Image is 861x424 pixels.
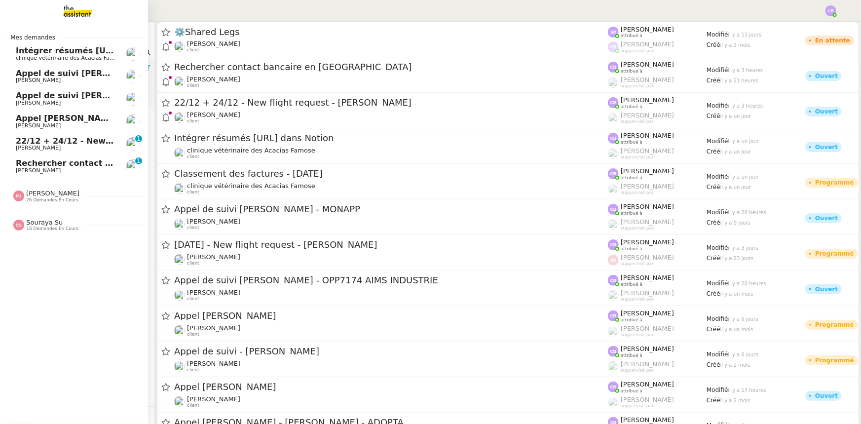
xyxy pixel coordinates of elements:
img: users%2FoFdbodQ3TgNoWt9kP3GXAs5oaCq1%2Favatar%2Fprofile-pic.png [608,77,619,88]
span: suppervisé par [621,403,654,409]
span: Souraya Su [26,219,63,226]
img: users%2FlDmuo7YqqMXJgzDVJbaES5acHwn1%2Favatar%2F2021.08.31%20Photo%20Erwan%20Piano%20-%20Yellow%2... [174,77,185,87]
span: Appel de suivi [PERSON_NAME] - MONAPP [16,69,202,78]
span: Classement des factures - [DATE] [174,169,608,178]
app-user-label: attribué à [608,26,707,39]
app-user-label: attribué à [608,345,707,358]
app-user-detailed-label: client [174,253,608,266]
img: svg [13,220,24,231]
span: suppervisé par [621,261,654,267]
span: il y a un mois [720,291,753,297]
span: client [187,47,199,53]
span: attribué à [621,175,642,181]
span: [PERSON_NAME] [621,132,674,139]
app-user-detailed-label: client [174,111,608,124]
span: [PERSON_NAME] [621,183,674,190]
span: suppervisé par [621,83,654,89]
img: svg [608,41,619,52]
span: il y a 20 heures [728,210,766,215]
span: Créé [707,184,720,191]
app-user-label: attribué à [608,96,707,109]
img: users%2FoFdbodQ3TgNoWt9kP3GXAs5oaCq1%2Favatar%2Fprofile-pic.png [608,184,619,194]
span: suppervisé par [621,154,654,160]
span: suppervisé par [621,119,654,124]
span: client [187,403,199,408]
span: Créé [707,255,720,262]
span: il y a 3 mois [720,42,750,48]
span: il y a un mois [720,327,753,332]
img: users%2FC9SBsJ0duuaSgpQFj5LgoEX8n0o2%2Favatar%2Fec9d51b8-9413-4189-adfb-7be4d8c96a3c [174,112,185,123]
span: client [187,83,199,88]
span: [PERSON_NAME] [621,218,674,226]
span: Créé [707,113,720,119]
span: [PERSON_NAME] [621,345,674,352]
span: 22/12 + 24/12 - New flight request - [PERSON_NAME] [174,98,608,107]
span: attribué à [621,69,642,74]
span: il y a 17 heures [728,387,766,393]
span: il y a 3 jours [728,245,758,251]
span: il y a 21 heures [720,78,758,83]
span: Modifié [707,67,728,74]
span: suppervisé par [621,368,654,373]
img: svg [608,310,619,321]
img: svg [608,204,619,215]
app-user-label: suppervisé par [608,112,707,124]
nz-badge-sup: 1 [135,157,142,164]
span: il y a un jour [728,139,759,144]
span: il y a un jour [728,174,759,180]
span: Appel [PERSON_NAME] [174,311,608,320]
span: [PERSON_NAME] [16,122,61,129]
span: Modifié [707,173,728,180]
span: Créé [707,397,720,404]
span: il y a un jour [720,114,751,119]
span: Appel de suivi [PERSON_NAME] - OPP7174 AIMS INDUSTRIE [16,91,280,100]
img: users%2FoFdbodQ3TgNoWt9kP3GXAs5oaCq1%2Favatar%2Fprofile-pic.png [608,361,619,372]
img: users%2FW4OQjB9BRtYK2an7yusO0WsYLsD3%2Favatar%2F28027066-518b-424c-8476-65f2e549ac29 [126,92,140,106]
img: svg [608,346,619,357]
span: [PERSON_NAME] [621,396,674,403]
img: svg [608,239,619,250]
span: attribué à [621,246,642,252]
app-user-label: suppervisé par [608,218,707,231]
span: [PERSON_NAME] [621,147,674,154]
span: Appel de suivi - [PERSON_NAME] [174,347,608,356]
span: suppervisé par [621,48,654,54]
app-user-label: suppervisé par [608,396,707,409]
span: attribué à [621,140,642,145]
div: Ouvert [815,286,838,292]
span: [PERSON_NAME] [621,61,674,68]
div: Ouvert [815,144,838,150]
span: [PERSON_NAME] [621,325,674,332]
app-user-label: attribué à [608,61,707,74]
span: Modifié [707,209,728,216]
img: users%2FW4OQjB9BRtYK2an7yusO0WsYLsD3%2Favatar%2F28027066-518b-424c-8476-65f2e549ac29 [174,219,185,230]
img: svg [608,168,619,179]
app-user-detailed-label: client [174,360,608,373]
span: Créé [707,290,720,297]
app-user-label: attribué à [608,203,707,216]
span: [PERSON_NAME] [187,218,240,225]
app-user-label: attribué à [608,309,707,322]
app-user-detailed-label: client [174,289,608,302]
app-user-detailed-label: client [174,76,608,88]
img: users%2FW4OQjB9BRtYK2an7yusO0WsYLsD3%2Favatar%2F28027066-518b-424c-8476-65f2e549ac29 [174,325,185,336]
span: Modifié [707,386,728,393]
span: [PERSON_NAME] [621,238,674,246]
app-user-label: suppervisé par [608,147,707,160]
span: [PERSON_NAME] [621,309,674,317]
img: users%2FW4OQjB9BRtYK2an7yusO0WsYLsD3%2Favatar%2F28027066-518b-424c-8476-65f2e549ac29 [174,361,185,372]
app-user-detailed-label: client [174,218,608,231]
span: [PERSON_NAME] [16,100,61,106]
span: [PERSON_NAME] [621,112,674,119]
img: users%2FoFdbodQ3TgNoWt9kP3GXAs5oaCq1%2Favatar%2Fprofile-pic.png [608,397,619,408]
app-user-detailed-label: client [174,395,608,408]
span: Mes demandes [4,33,61,42]
span: Appel de suivi [PERSON_NAME] - OPP7174 AIMS INDUSTRIE [174,276,608,285]
span: il y a 6 jours [728,316,758,322]
img: users%2FW4OQjB9BRtYK2an7yusO0WsYLsD3%2Favatar%2F28027066-518b-424c-8476-65f2e549ac29 [126,115,140,128]
span: Modifié [707,280,728,287]
span: attribué à [621,388,642,394]
app-user-label: attribué à [608,167,707,180]
div: En attente [815,38,850,43]
img: users%2FoFdbodQ3TgNoWt9kP3GXAs5oaCq1%2Favatar%2Fprofile-pic.png [608,290,619,301]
